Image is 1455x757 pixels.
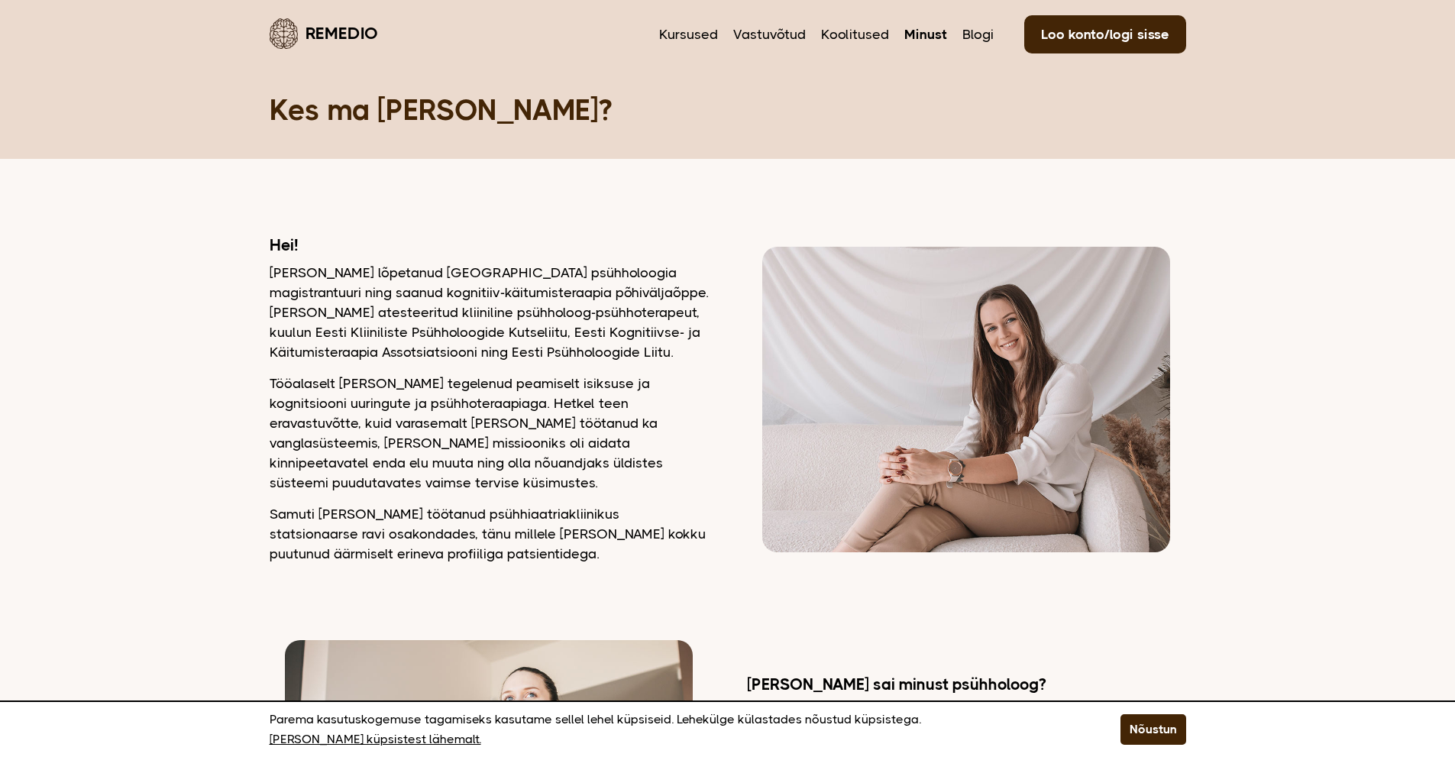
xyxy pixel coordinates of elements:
[270,730,481,749] a: [PERSON_NAME] küpsistest lähemalt.
[733,24,806,44] a: Vastuvõtud
[270,504,709,564] p: Samuti [PERSON_NAME] töötanud psühhiaatriakliinikus statsionaarse ravi osakondades, tänu millele ...
[270,18,298,49] img: Remedio logo
[962,24,994,44] a: Blogi
[270,92,1186,128] h1: Kes ma [PERSON_NAME]?
[1024,15,1186,53] a: Loo konto/logi sisse
[1120,714,1186,745] button: Nõustun
[904,24,947,44] a: Minust
[762,247,1169,552] img: Dagmar vaatamas kaamerasse
[659,24,718,44] a: Kursused
[270,374,709,493] p: Tööalaselt [PERSON_NAME] tegelenud peamiselt isiksuse ja kognitsiooni uuringute ja psühhoteraapia...
[270,235,709,255] h2: Hei!
[270,15,378,51] a: Remedio
[270,263,709,362] p: [PERSON_NAME] lõpetanud [GEOGRAPHIC_DATA] psühholoogia magistrantuuri ning saanud kognitiiv-käitu...
[270,710,1082,749] p: Parema kasutuskogemuse tagamiseks kasutame sellel lehel küpsiseid. Lehekülge külastades nõustud k...
[821,24,889,44] a: Koolitused
[747,675,1186,694] h2: [PERSON_NAME] sai minust psühholoog?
